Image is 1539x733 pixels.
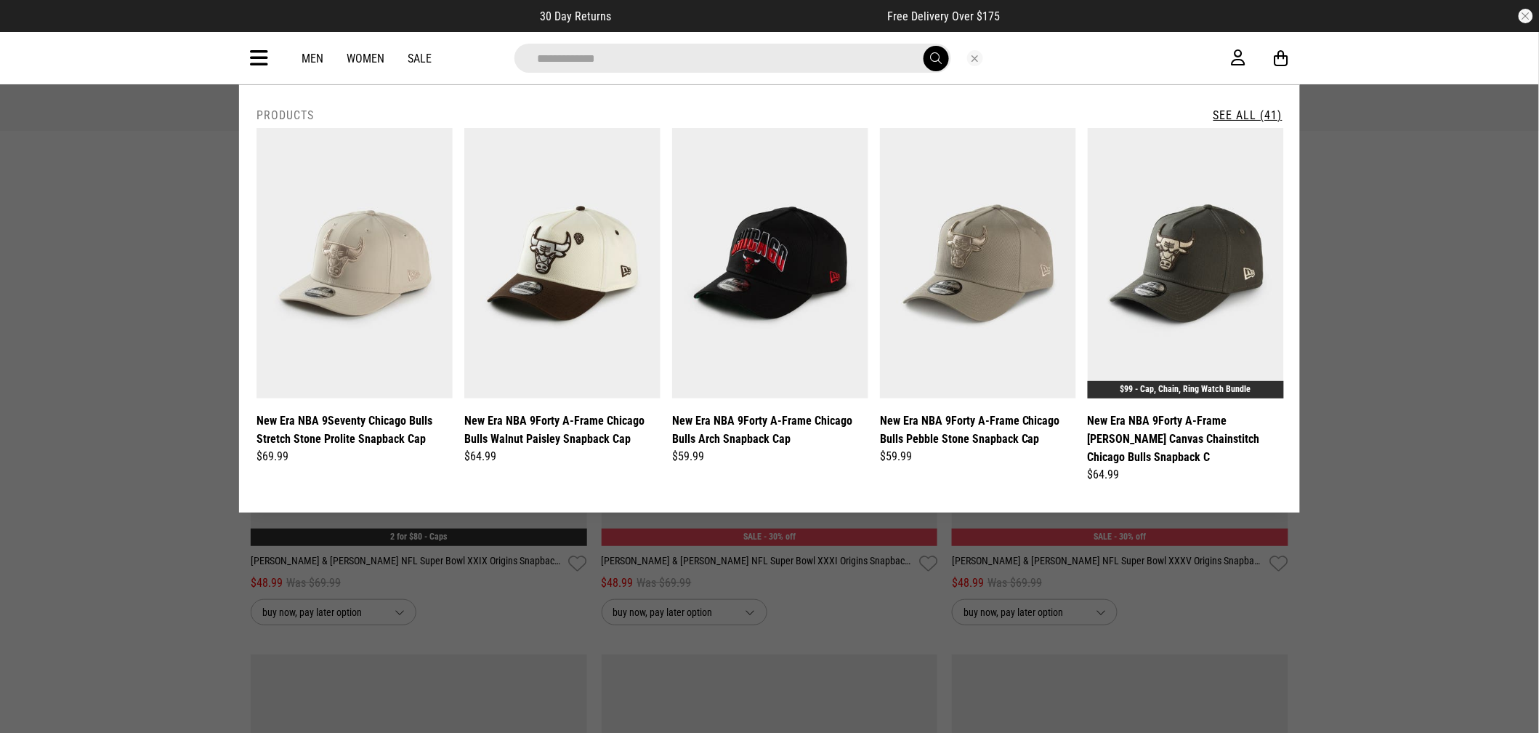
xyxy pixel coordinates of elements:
img: New Era Nba 9forty A-frame Chicago Bulls Arch Snapback Cap in Black [672,128,868,398]
button: Open LiveChat chat widget [12,6,55,49]
span: Free Delivery Over $175 [887,9,1000,23]
h2: Products [256,108,314,122]
a: See All (41) [1213,108,1282,122]
a: Sale [408,52,432,65]
a: Women [347,52,384,65]
img: New Era Nba 9forty A-frame Moss Canvas Chainstitch Chicago Bulls Snapback C in Brown [1088,128,1284,398]
a: $99 - Cap, Chain, Ring Watch Bundle [1120,384,1251,394]
img: New Era Nba 9seventy Chicago Bulls Stretch Stone Prolite Snapback Cap in Beige [256,128,453,398]
div: $59.99 [880,448,1076,465]
div: $59.99 [672,448,868,465]
a: New Era NBA 9Forty A-Frame Chicago Bulls Pebble Stone Snapback Cap [880,412,1076,448]
a: New Era NBA 9Forty A-Frame [PERSON_NAME] Canvas Chainstitch Chicago Bulls Snapback C [1088,412,1284,466]
div: $64.99 [1088,466,1284,484]
iframe: Customer reviews powered by Trustpilot [640,9,858,23]
img: New Era Nba 9forty A-frame Chicago Bulls Walnut Paisley Snapback Cap in White [464,128,661,398]
div: $64.99 [464,448,661,465]
a: New Era NBA 9Seventy Chicago Bulls Stretch Stone Prolite Snapback Cap [256,412,453,448]
a: Men [302,52,323,65]
a: New Era NBA 9Forty A-Frame Chicago Bulls Walnut Paisley Snapback Cap [464,412,661,448]
button: Close search [967,50,983,66]
span: 30 Day Returns [540,9,611,23]
a: New Era NBA 9Forty A-Frame Chicago Bulls Arch Snapback Cap [672,412,868,448]
div: $69.99 [256,448,453,465]
img: New Era Nba 9forty A-frame Chicago Bulls Pebble Stone Snapback Cap in Grey [880,128,1076,398]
